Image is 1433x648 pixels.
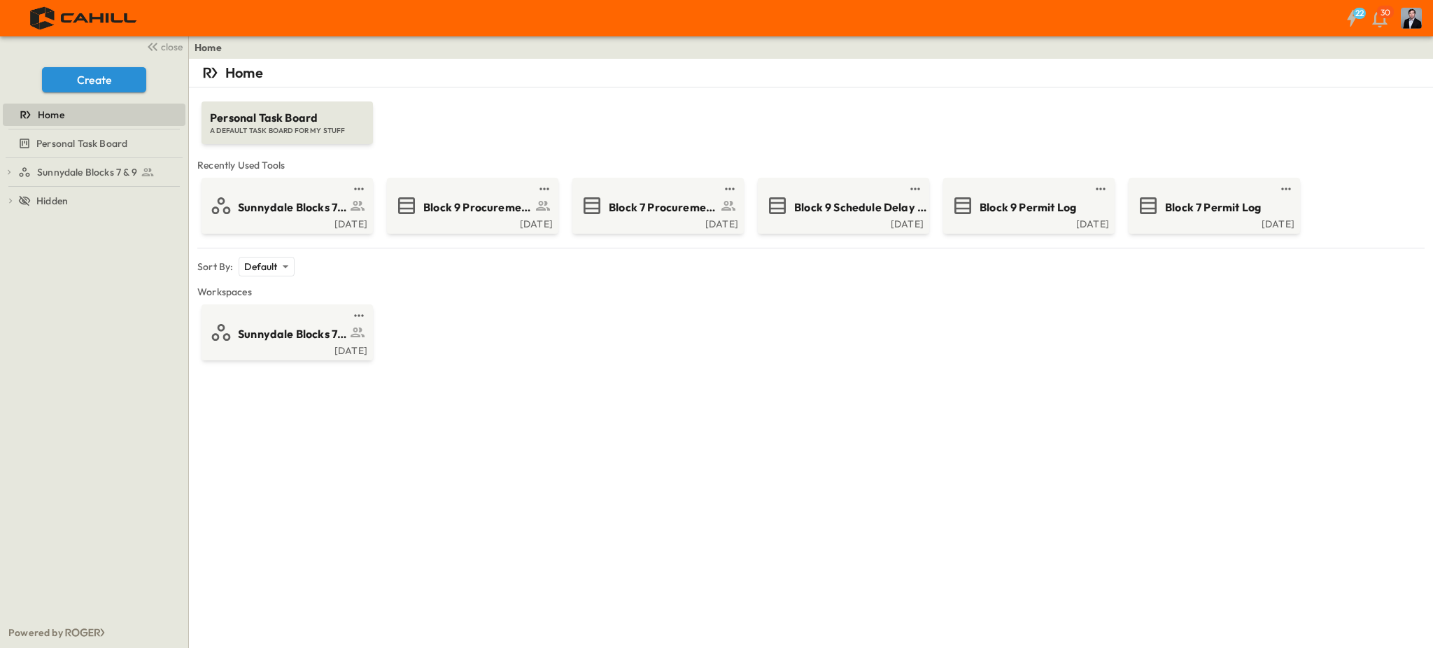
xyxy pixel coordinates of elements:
span: Block 9 Permit Log [980,199,1076,216]
span: Personal Task Board [36,136,127,150]
button: 22 [1338,6,1366,31]
p: Default [244,260,277,274]
span: Recently Used Tools [197,158,1425,172]
span: Block 9 Procurement Log [423,199,532,216]
a: [DATE] [761,217,924,228]
button: test [536,181,553,197]
button: test [721,181,738,197]
span: Sunnydale Blocks 7 & 9 [238,326,346,342]
span: Sunnydale Blocks 7 & 9 [238,199,346,216]
h6: 22 [1355,8,1364,19]
p: Sort By: [197,260,233,274]
span: Block 7 Procurement Log [609,199,717,216]
img: Profile Picture [1401,8,1422,29]
a: [DATE] [204,217,367,228]
a: Block 7 Procurement Log [575,195,738,217]
a: Personal Task Board [3,134,183,153]
span: Block 7 Permit Log [1165,199,1261,216]
button: test [351,181,367,197]
a: Block 9 Procurement Log [390,195,553,217]
button: Create [42,67,146,92]
button: test [1278,181,1294,197]
span: Home [38,108,64,122]
a: Sunnydale Blocks 7 & 9 [204,195,367,217]
a: [DATE] [390,217,553,228]
a: Sunnydale Blocks 7 & 9 [18,162,183,182]
span: close [161,40,183,54]
img: 4f72bfc4efa7236828875bac24094a5ddb05241e32d018417354e964050affa1.png [17,3,152,33]
span: Block 9 Schedule Delay Log [794,199,931,216]
span: Sunnydale Blocks 7 & 9 [37,165,137,179]
a: Block 7 Permit Log [1131,195,1294,217]
a: [DATE] [1131,217,1294,228]
span: Workspaces [197,285,1425,299]
a: Home [195,41,222,55]
button: test [1092,181,1109,197]
a: [DATE] [575,217,738,228]
a: [DATE] [204,344,367,355]
div: Sunnydale Blocks 7 & 9test [3,161,185,183]
span: Personal Task Board [210,110,365,126]
button: close [141,36,185,56]
button: test [907,181,924,197]
p: Home [225,63,263,83]
span: Hidden [36,194,68,208]
div: Default [239,257,294,276]
nav: breadcrumbs [195,41,230,55]
a: Block 9 Permit Log [946,195,1109,217]
a: Personal Task BoardA DEFAULT TASK BOARD FOR MY STUFF [200,87,374,144]
a: Sunnydale Blocks 7 & 9 [204,321,367,344]
a: Home [3,105,183,125]
button: test [351,307,367,324]
span: A DEFAULT TASK BOARD FOR MY STUFF [210,126,365,136]
a: Block 9 Schedule Delay Log [761,195,924,217]
p: 30 [1381,7,1390,18]
div: Personal Task Boardtest [3,132,185,155]
a: [DATE] [946,217,1109,228]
